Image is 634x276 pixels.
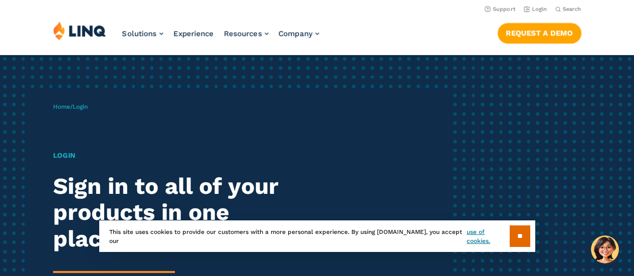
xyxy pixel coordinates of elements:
[53,150,297,161] h1: Login
[122,21,319,54] nav: Primary Navigation
[122,29,163,38] a: Solutions
[99,220,535,252] div: This site uses cookies to provide our customers with a more personal experience. By using [DOMAIN...
[53,103,70,110] a: Home
[173,29,214,38] a: Experience
[524,6,547,13] a: Login
[73,103,88,110] span: Login
[53,103,88,110] span: /
[498,23,581,43] a: Request a Demo
[279,29,319,38] a: Company
[563,6,581,13] span: Search
[224,29,269,38] a: Resources
[224,29,262,38] span: Resources
[122,29,157,38] span: Solutions
[53,21,106,40] img: LINQ | K‑12 Software
[485,6,516,13] a: Support
[53,173,297,252] h2: Sign in to all of your products in one place.
[591,235,619,263] button: Hello, have a question? Let’s chat.
[279,29,313,38] span: Company
[498,21,581,43] nav: Button Navigation
[467,227,509,245] a: use of cookies.
[555,6,581,13] button: Open Search Bar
